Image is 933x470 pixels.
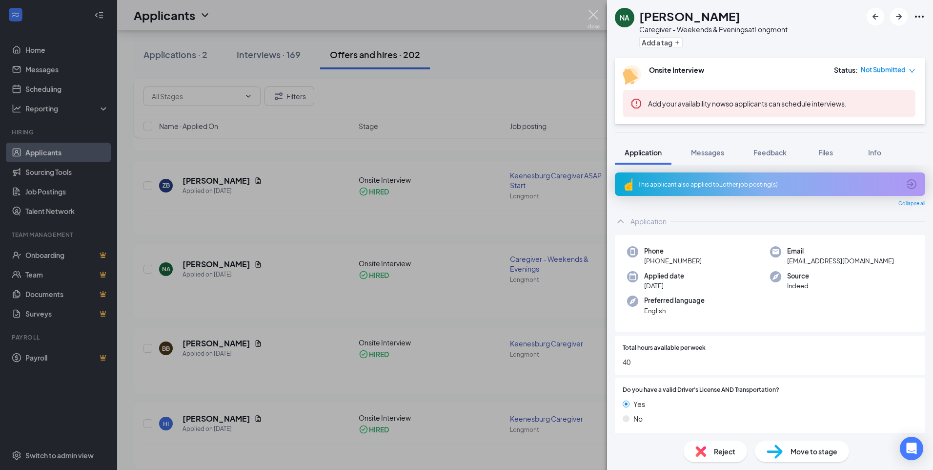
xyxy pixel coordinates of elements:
svg: ArrowCircle [906,178,917,190]
svg: Plus [674,40,680,45]
span: Not Submitted [861,65,906,75]
button: PlusAdd a tag [639,37,683,47]
span: Phone [644,246,702,256]
span: Messages [691,148,724,157]
span: No [633,413,643,424]
div: NA [620,13,629,22]
span: Files [818,148,833,157]
svg: ChevronUp [615,215,627,227]
span: Indeed [787,281,809,291]
span: Preferred language [644,296,705,305]
span: Feedback [753,148,787,157]
svg: Error [630,98,642,109]
div: Application [630,216,667,226]
svg: ArrowLeftNew [870,11,881,22]
span: Total hours available per week [623,343,706,353]
span: Info [868,148,881,157]
div: This applicant also applied to 1 other job posting(s) [638,180,900,189]
h1: [PERSON_NAME] [639,8,740,24]
span: so applicants can schedule interviews. [648,99,847,108]
span: Collapse all [898,200,925,208]
button: Add your availability now [648,99,726,108]
button: ArrowRight [890,8,908,25]
span: Move to stage [791,446,837,457]
span: [DATE] [644,281,684,291]
span: [PHONE_NUMBER] [644,256,702,266]
span: Application [625,148,662,157]
svg: Ellipses [913,11,925,22]
span: [EMAIL_ADDRESS][DOMAIN_NAME] [787,256,894,266]
div: Open Intercom Messenger [900,437,923,460]
span: Do you have a valid Driver's License AND Transportation? [623,385,779,395]
span: English [644,306,705,316]
b: Onsite Interview [649,65,704,74]
span: Reject [714,446,735,457]
span: 40 [623,357,917,367]
span: Applied date [644,271,684,281]
span: Yes [633,399,645,409]
svg: ArrowRight [893,11,905,22]
div: Caregiver - Weekends & Evenings at Longmont [639,24,788,34]
span: Email [787,246,894,256]
span: Source [787,271,809,281]
div: Status : [834,65,858,75]
button: ArrowLeftNew [867,8,884,25]
span: down [909,67,915,74]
